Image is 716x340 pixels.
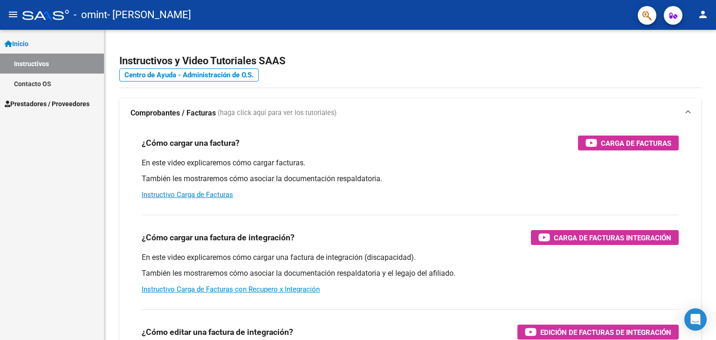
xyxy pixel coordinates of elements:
[142,190,233,199] a: Instructivo Carga de Facturas
[218,108,337,118] span: (haga click aquí para ver los tutoriales)
[142,326,293,339] h3: ¿Cómo editar una factura de integración?
[119,98,701,128] mat-expansion-panel-header: Comprobantes / Facturas (haga click aquí para ver los tutoriales)
[142,158,679,168] p: En este video explicaremos cómo cargar facturas.
[142,268,679,279] p: También les mostraremos cómo asociar la documentación respaldatoria y el legajo del afiliado.
[5,39,28,49] span: Inicio
[554,232,671,244] span: Carga de Facturas Integración
[601,137,671,149] span: Carga de Facturas
[74,5,107,25] span: - omint
[142,252,679,263] p: En este video explicaremos cómo cargar una factura de integración (discapacidad).
[697,9,709,20] mat-icon: person
[540,326,671,338] span: Edición de Facturas de integración
[517,325,679,340] button: Edición de Facturas de integración
[142,231,295,244] h3: ¿Cómo cargar una factura de integración?
[119,52,701,70] h2: Instructivos y Video Tutoriales SAAS
[142,285,320,293] a: Instructivo Carga de Facturas con Recupero x Integración
[119,68,259,82] a: Centro de Ayuda - Administración de O.S.
[131,108,216,118] strong: Comprobantes / Facturas
[684,308,707,331] div: Open Intercom Messenger
[531,230,679,245] button: Carga de Facturas Integración
[5,99,89,109] span: Prestadores / Proveedores
[107,5,191,25] span: - [PERSON_NAME]
[142,174,679,184] p: También les mostraremos cómo asociar la documentación respaldatoria.
[7,9,19,20] mat-icon: menu
[578,136,679,150] button: Carga de Facturas
[142,136,240,150] h3: ¿Cómo cargar una factura?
